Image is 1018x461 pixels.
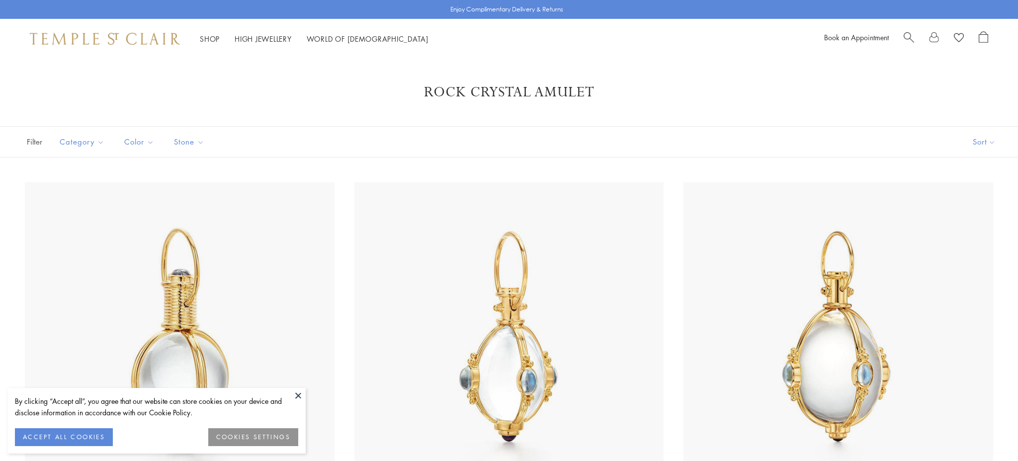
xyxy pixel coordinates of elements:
a: ShopShop [200,34,220,44]
button: Color [117,131,162,153]
button: Stone [167,131,212,153]
button: COOKIES SETTINGS [208,428,298,446]
img: Temple St. Clair [30,33,180,45]
p: Enjoy Complimentary Delivery & Returns [450,4,563,14]
span: Stone [169,136,212,148]
a: Search [904,31,914,46]
div: By clicking “Accept all”, you agree that our website can store cookies on your device and disclos... [15,395,298,418]
a: High JewelleryHigh Jewellery [235,34,292,44]
h1: Rock Crystal Amulet [40,83,978,101]
a: Open Shopping Bag [979,31,988,46]
a: World of [DEMOGRAPHIC_DATA]World of [DEMOGRAPHIC_DATA] [307,34,428,44]
span: Category [55,136,112,148]
a: View Wishlist [954,31,964,46]
span: Color [119,136,162,148]
nav: Main navigation [200,33,428,45]
button: Category [52,131,112,153]
button: ACCEPT ALL COOKIES [15,428,113,446]
button: Show sort by [950,127,1018,157]
a: Book an Appointment [824,32,889,42]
